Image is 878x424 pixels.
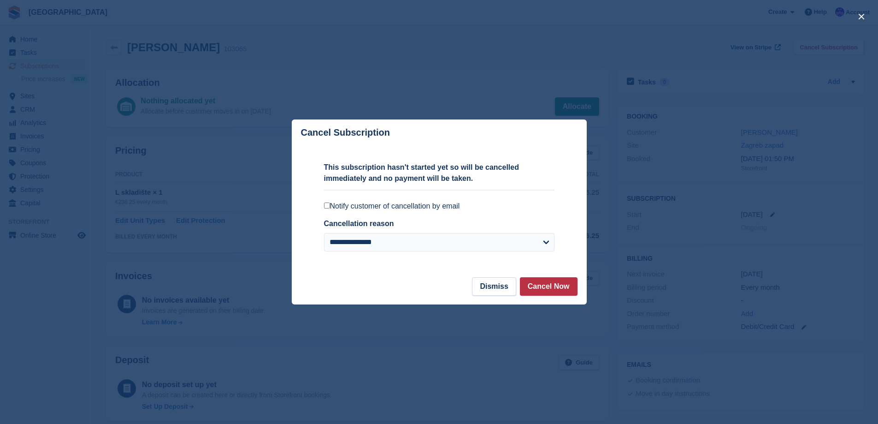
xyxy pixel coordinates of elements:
p: This subscription hasn't started yet so will be cancelled immediately and no payment will be taken. [324,162,554,184]
label: Cancellation reason [324,220,394,227]
label: Notify customer of cancellation by email [324,202,554,211]
p: Cancel Subscription [301,127,390,138]
button: Dismiss [472,277,516,296]
input: Notify customer of cancellation by email [324,203,330,209]
button: Cancel Now [520,277,577,296]
button: close [854,9,869,24]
